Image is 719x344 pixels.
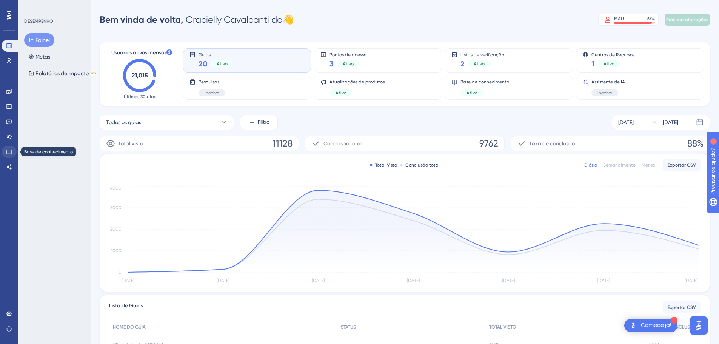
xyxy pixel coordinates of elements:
div: Abra a lista de verificação Comece!, módulos restantes: 1 [624,319,677,332]
font: Diário [584,162,597,168]
font: 88% [687,138,704,149]
font: Pontos de acesso [329,52,366,57]
font: Ativo [467,90,477,96]
font: 1 [591,59,594,68]
font: 11128 [273,138,293,149]
font: Ativo [217,61,228,66]
font: Centros de Recursos [591,52,634,57]
tspan: [DATE] [597,278,610,283]
font: Ativo [336,90,346,96]
font: DESEMPENHO [24,19,53,24]
font: Todos os guias [106,119,141,125]
font: [DATE] [618,119,634,125]
font: Últimos 30 dias [124,94,156,99]
font: Gracielly Cavalcanti da [186,14,283,25]
font: Filtro [258,119,269,125]
font: 👋 [283,14,294,25]
tspan: [DATE] [502,278,515,283]
font: Conclusão total [323,140,362,147]
text: 21,015 [132,72,148,79]
font: Metas [35,54,50,60]
font: Ativo [474,61,485,66]
tspan: [DATE] [217,278,229,283]
font: NOME DO GUIA [113,324,146,330]
font: Base de conhecimento [460,79,509,85]
font: Mensal [642,162,657,168]
tspan: 4000 [110,185,122,191]
tspan: 2000 [110,227,122,232]
font: Comece já! [641,322,671,328]
font: Ativo [343,61,354,66]
button: Exportar CSV [663,159,701,171]
img: imagem-do-lançador-texto-alternativo [629,321,638,330]
tspan: 1000 [111,248,122,253]
font: Semanalmente [603,162,636,168]
font: Total Visto [118,140,143,147]
font: 93 [647,16,651,21]
font: 9762 [479,138,498,149]
font: 1 [673,318,675,322]
font: Assistente de IA [591,79,625,85]
button: Filtro [240,115,278,130]
font: Usuários ativos mensais [111,49,168,56]
div: 1 [70,4,72,10]
font: MAU [614,16,624,21]
button: Painel [24,33,54,47]
font: [DATE] [663,119,678,125]
font: 2 [460,59,465,68]
font: 3 [329,59,334,68]
font: Lista de Guias [109,302,143,309]
button: Todos os guias [100,115,234,130]
tspan: [DATE] [312,278,325,283]
font: Precisar de ajuda? [18,3,65,9]
tspan: [DATE] [685,278,697,283]
font: Guias [199,52,211,57]
font: Publicar alterações [666,17,708,22]
button: Relatórios de ImpactoBETA [24,66,102,80]
font: % [651,16,655,21]
font: Pesquisas [199,79,219,85]
tspan: 3000 [110,205,122,210]
font: Total Visto [375,162,397,168]
font: 20 [199,59,208,68]
tspan: [DATE] [122,278,134,283]
button: Exportar CSV [663,301,701,313]
font: Exportar CSV [668,162,696,168]
button: Metas [24,50,55,63]
font: Bem vinda de volta, [100,14,183,25]
font: Listas de verificação [460,52,504,57]
font: Relatórios de Impacto [35,70,89,76]
tspan: [DATE] [407,278,420,283]
font: Taxa de conclusão [529,140,575,147]
button: Publicar alterações [665,14,710,26]
font: Ativo [604,61,614,66]
tspan: 0 [119,270,122,275]
font: Inativo [205,90,219,96]
font: Painel [35,37,50,43]
font: Atualizações de produtos [329,79,385,85]
font: STATUS [341,324,356,330]
font: Exportar CSV [668,305,696,310]
font: TOTAL VISTO [489,324,516,330]
iframe: Iniciador do Assistente de IA do UserGuiding [687,314,710,337]
font: Conclusão total [405,162,440,168]
font: BETA [91,72,96,74]
font: Inativo [597,90,612,96]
